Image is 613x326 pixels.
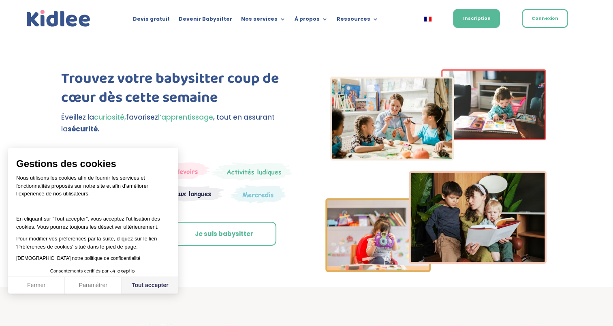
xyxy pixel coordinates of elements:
[453,9,500,28] a: Inscription
[68,124,100,134] strong: sécurité.
[16,255,140,261] a: [DEMOGRAPHIC_DATA] notre politique de confidentialité
[295,16,328,25] a: À propos
[325,265,547,275] picture: Imgs-2
[241,16,286,25] a: Nos services
[16,207,170,231] p: En cliquant sur ”Tout accepter”, vous acceptez l’utilisation des cookies. Vous pourrez toujours l...
[46,266,140,277] button: Consentements certifiés par
[337,16,378,25] a: Ressources
[211,162,292,181] img: Mercredi
[231,185,286,204] img: Thematique
[25,8,92,29] img: logo_kidlee_bleu
[16,174,170,203] p: Nous utilisons les cookies afin de fournir les services et fonctionnalités proposés sur notre sit...
[172,222,276,246] a: Je suis babysitter
[94,112,126,122] span: curiosité,
[50,269,109,273] span: Consentements certifiés par
[158,112,213,122] span: l’apprentissage
[424,17,431,21] img: Français
[122,277,178,294] button: Tout accepter
[61,69,293,112] h1: Trouvez votre babysitter coup de cœur dès cette semaine
[133,16,170,25] a: Devis gratuit
[61,112,293,135] p: Éveillez la favorisez , tout en assurant la
[16,158,170,170] span: Gestions des cookies
[8,277,65,294] button: Fermer
[522,9,568,28] a: Connexion
[65,277,122,294] button: Paramétrer
[110,259,135,283] svg: Axeptio
[16,235,170,251] p: Pour modifier vos préférences par la suite, cliquez sur le lien 'Préférences de cookies' situé da...
[179,16,232,25] a: Devenir Babysitter
[25,8,92,29] a: Kidlee Logo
